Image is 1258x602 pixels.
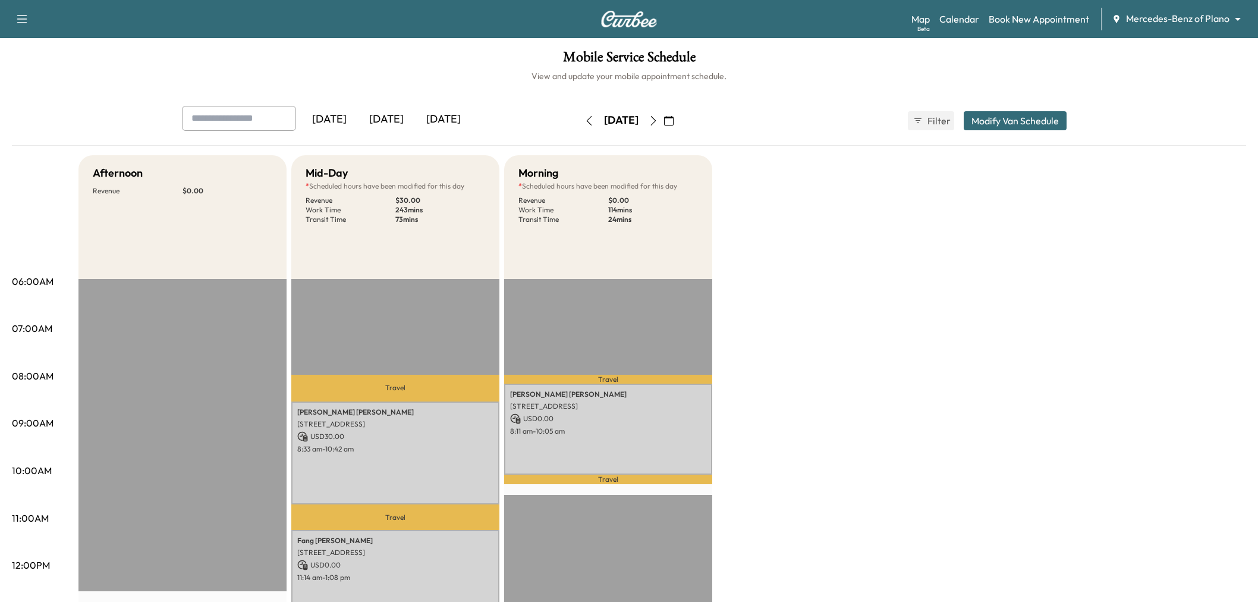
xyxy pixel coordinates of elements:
[297,419,493,429] p: [STREET_ADDRESS]
[964,111,1067,130] button: Modify Van Schedule
[297,573,493,582] p: 11:14 am - 1:08 pm
[415,106,472,133] div: [DATE]
[927,114,949,128] span: Filter
[297,444,493,454] p: 8:33 am - 10:42 am
[12,70,1246,82] h6: View and update your mobile appointment schedule.
[358,106,415,133] div: [DATE]
[518,181,698,191] p: Scheduled hours have been modified for this day
[504,475,712,484] p: Travel
[306,165,348,181] h5: Mid-Day
[297,407,493,417] p: [PERSON_NAME] [PERSON_NAME]
[12,558,50,572] p: 12:00PM
[395,196,485,205] p: $ 30.00
[93,165,143,181] h5: Afternoon
[306,196,395,205] p: Revenue
[183,186,272,196] p: $ 0.00
[604,113,639,128] div: [DATE]
[12,50,1246,70] h1: Mobile Service Schedule
[908,111,954,130] button: Filter
[395,215,485,224] p: 73 mins
[510,390,706,399] p: [PERSON_NAME] [PERSON_NAME]
[510,413,706,424] p: USD 0.00
[518,196,608,205] p: Revenue
[93,186,183,196] p: Revenue
[608,196,698,205] p: $ 0.00
[12,369,54,383] p: 08:00AM
[297,548,493,557] p: [STREET_ADDRESS]
[608,215,698,224] p: 24 mins
[600,11,658,27] img: Curbee Logo
[306,215,395,224] p: Transit Time
[12,321,52,336] p: 07:00AM
[608,205,698,215] p: 114 mins
[510,427,706,436] p: 8:11 am - 10:05 am
[911,12,930,26] a: MapBeta
[306,181,485,191] p: Scheduled hours have been modified for this day
[12,416,54,430] p: 09:00AM
[12,511,49,525] p: 11:00AM
[518,215,608,224] p: Transit Time
[12,274,54,289] p: 06:00AM
[939,12,979,26] a: Calendar
[301,106,358,133] div: [DATE]
[291,504,499,530] p: Travel
[306,205,395,215] p: Work Time
[989,12,1089,26] a: Book New Appointment
[518,205,608,215] p: Work Time
[510,402,706,411] p: [STREET_ADDRESS]
[518,165,558,181] h5: Morning
[297,560,493,570] p: USD 0.00
[12,463,52,478] p: 10:00AM
[917,24,930,33] div: Beta
[297,536,493,545] p: Fang [PERSON_NAME]
[297,431,493,442] p: USD 30.00
[504,375,712,384] p: Travel
[1126,12,1229,26] span: Mercedes-Benz of Plano
[395,205,485,215] p: 243 mins
[291,375,499,401] p: Travel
